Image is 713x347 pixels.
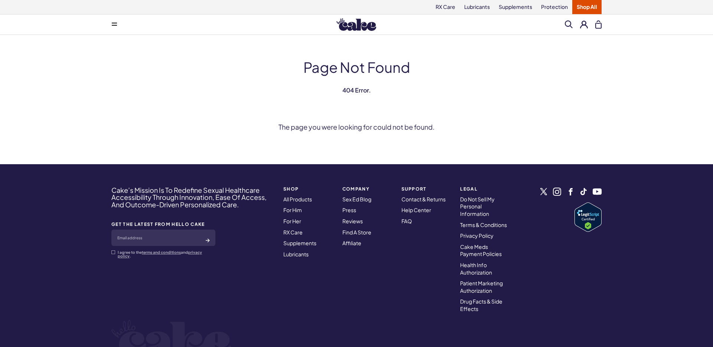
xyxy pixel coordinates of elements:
a: RX Care [283,229,303,236]
a: Do Not Sell My Personal Information [460,196,495,217]
a: Find A Store [342,229,371,236]
img: Verify Approval for www.hellocake.com [574,202,602,232]
a: Lubricants [283,251,309,257]
strong: Legal [460,187,510,191]
strong: GET THE LATEST FROM HELLO CAKE [111,222,215,227]
a: Contact & Returns [401,196,446,202]
strong: SHOP [283,187,333,191]
a: For Him [283,207,302,213]
a: Sex Ed Blog [342,196,371,202]
a: Health Info Authorization [460,262,492,276]
a: Terms & Conditions [460,221,507,228]
span: 404 Error. [111,86,602,94]
a: For Her [283,218,301,224]
strong: COMPANY [342,187,393,191]
a: Cake Meds Payment Policies [460,243,502,257]
a: Affiliate [342,240,361,246]
a: Reviews [342,218,363,224]
img: Hello Cake [336,18,376,31]
p: I agree to the and . [118,250,215,258]
a: Drug Facts & Side Effects [460,298,502,312]
a: FAQ [401,218,412,224]
a: Press [342,207,356,213]
a: Privacy Policy [460,232,494,239]
a: Patient Marketing Authorization [460,280,503,294]
h4: Cake’s Mission Is To Redefine Sexual Healthcare Accessibility Through Innovation, Ease Of Access,... [111,187,274,208]
a: Supplements [283,240,316,246]
a: Help Center [401,207,431,213]
h1: Page Not Found [111,57,602,77]
p: The page you were looking for could not be found. [111,122,602,132]
a: All Products [283,196,312,202]
strong: Support [401,187,452,191]
a: terms and conditions [142,250,181,254]
a: Verify LegitScript Approval for www.hellocake.com [574,202,602,232]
